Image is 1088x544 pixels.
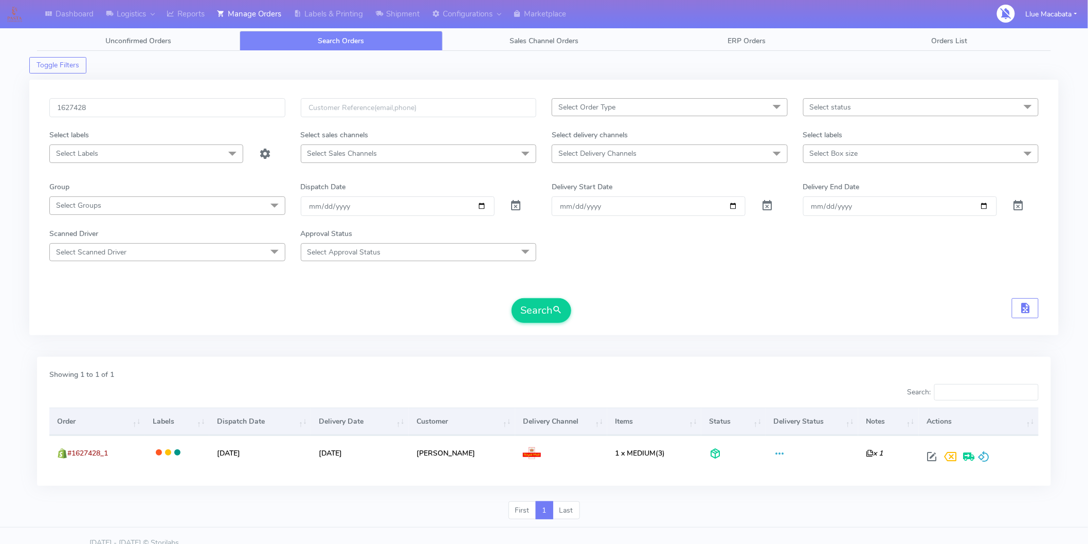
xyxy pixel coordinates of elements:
span: Select Order Type [558,102,615,112]
th: Delivery Channel: activate to sort column ascending [515,408,608,436]
th: Labels: activate to sort column ascending [145,408,209,436]
span: 1 x MEDIUM [615,448,656,458]
span: Select Labels [56,149,98,158]
th: Items: activate to sort column ascending [607,408,701,436]
span: Select Sales Channels [307,149,377,158]
td: [DATE] [311,436,409,470]
label: Scanned Driver [49,228,98,239]
td: [DATE] [209,436,311,470]
th: Actions: activate to sort column ascending [919,408,1039,436]
label: Select labels [803,130,843,140]
th: Customer: activate to sort column ascending [409,408,515,436]
span: Select Box size [810,149,858,158]
span: #1627428_1 [67,448,108,458]
label: Showing 1 to 1 of 1 [49,369,114,380]
span: Sales Channel Orders [510,36,578,46]
span: Search Orders [318,36,365,46]
th: Order: activate to sort column ascending [49,408,145,436]
label: Select sales channels [301,130,369,140]
span: ERP Orders [728,36,766,46]
button: Llue Macabata [1018,4,1085,25]
label: Search: [907,384,1039,401]
th: Status: activate to sort column ascending [701,408,766,436]
span: Select Delivery Channels [558,149,637,158]
label: Select delivery channels [552,130,628,140]
span: Select Approval Status [307,247,381,257]
label: Approval Status [301,228,353,239]
label: Dispatch Date [301,182,346,192]
span: Unconfirmed Orders [105,36,171,46]
label: Group [49,182,69,192]
input: Search: [934,384,1039,401]
span: Select status [810,102,851,112]
span: Select Groups [56,201,101,210]
label: Delivery End Date [803,182,860,192]
i: x 1 [866,448,883,458]
label: Select labels [49,130,89,140]
button: Search [512,298,571,323]
span: (3) [615,448,665,458]
img: shopify.png [57,448,67,459]
input: Order Id [49,98,285,117]
ul: Tabs [37,31,1051,51]
span: Orders List [932,36,968,46]
input: Customer Reference(email,phone) [301,98,537,117]
td: [PERSON_NAME] [409,436,515,470]
th: Notes: activate to sort column ascending [858,408,919,436]
th: Delivery Status: activate to sort column ascending [766,408,858,436]
a: 1 [536,501,553,520]
th: Delivery Date: activate to sort column ascending [311,408,409,436]
img: Royal Mail [523,447,541,460]
span: Select Scanned Driver [56,247,126,257]
button: Toggle Filters [29,57,86,74]
th: Dispatch Date: activate to sort column ascending [209,408,311,436]
label: Delivery Start Date [552,182,612,192]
